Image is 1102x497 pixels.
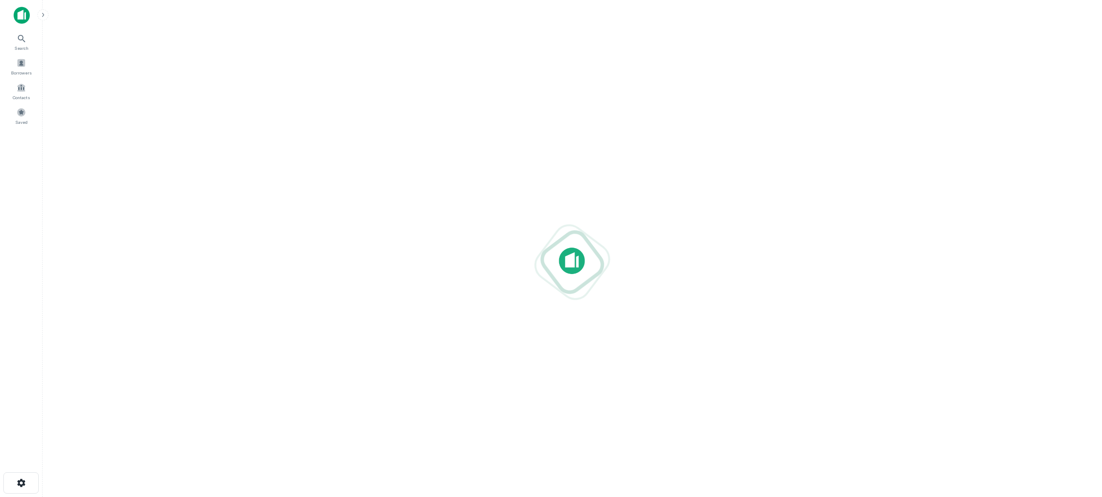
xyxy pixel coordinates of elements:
img: capitalize-icon.png [14,7,30,24]
a: Search [3,30,40,53]
a: Saved [3,104,40,127]
span: Borrowers [11,69,31,76]
a: Contacts [3,80,40,103]
span: Search [14,45,29,51]
span: Saved [15,119,28,126]
a: Borrowers [3,55,40,78]
span: Contacts [13,94,30,101]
